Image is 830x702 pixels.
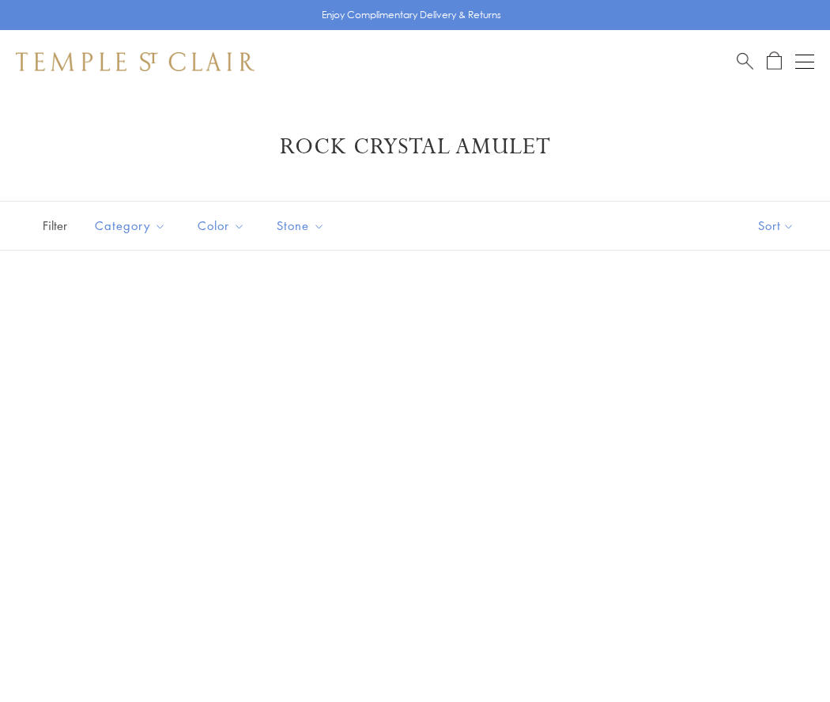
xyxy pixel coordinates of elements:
[40,133,790,161] h1: Rock Crystal Amulet
[737,51,753,71] a: Search
[16,52,255,71] img: Temple St. Clair
[186,208,257,243] button: Color
[269,216,337,236] span: Stone
[795,52,814,71] button: Open navigation
[722,202,830,250] button: Show sort by
[190,216,257,236] span: Color
[322,7,501,23] p: Enjoy Complimentary Delivery & Returns
[265,208,337,243] button: Stone
[767,51,782,71] a: Open Shopping Bag
[87,216,178,236] span: Category
[83,208,178,243] button: Category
